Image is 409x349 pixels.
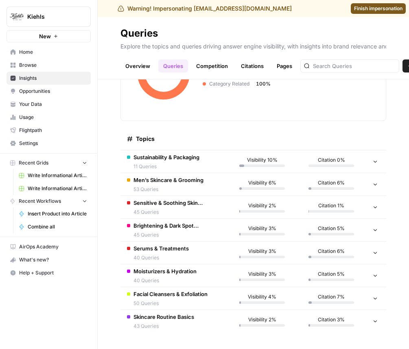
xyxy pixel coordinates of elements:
a: Overview [120,59,155,72]
span: Flightpath [19,127,87,134]
span: Finish impersonation [354,5,402,12]
div: Queries [120,27,158,40]
span: 45 Queries [133,209,221,216]
a: Settings [7,137,91,150]
button: What's new? [7,253,91,266]
span: Brightening & Dark Spot Correction [133,222,221,230]
span: 53 Queries [133,186,203,193]
span: Write Informational Article [28,172,87,179]
span: Facial Cleansers & Exfoliation [133,290,208,298]
span: Visibility 3% [248,270,276,278]
button: New [7,30,91,42]
span: Recent Workflows [19,198,61,205]
span: Combine all [28,223,87,230]
span: Insights [19,75,87,82]
span: Visibility 10% [247,156,278,164]
span: Kiehls [27,13,77,21]
span: 43 Queries [133,323,194,330]
span: Browse [19,61,87,69]
span: Visibility 4% [248,293,276,301]
div: Warning! Impersonating [EMAIL_ADDRESS][DOMAIN_NAME] [118,4,292,13]
a: Your Data [7,98,91,111]
span: Visibility 2% [248,202,276,209]
span: 40 Queries [133,277,197,284]
span: Citation 1% [318,202,344,209]
span: Usage [19,114,87,121]
p: Explore the topics and queries driving answer engine visibility, with insights into brand relevan... [120,40,386,50]
a: Home [7,46,91,59]
button: Help + Support [7,266,91,279]
span: Citation 5% [318,270,345,278]
a: Insights [7,72,91,85]
a: Write Informational Article [15,182,91,195]
span: Visibility 3% [248,225,276,232]
input: Search Queries [313,62,396,70]
a: Insert Product into Article [15,207,91,220]
a: Opportunities [7,85,91,98]
span: Visibility 2% [248,316,276,323]
button: Workspace: Kiehls [7,7,91,27]
span: 45 Queries [133,231,221,239]
span: Recent Grids [19,159,48,167]
span: Help + Support [19,269,87,277]
button: Recent Workflows [7,195,91,207]
a: Usage [7,111,91,124]
span: Visibility 3% [248,248,276,255]
a: Combine all [15,220,91,233]
span: Home [19,48,87,56]
span: Citation 7% [318,293,345,301]
a: Browse [7,59,91,72]
span: Men’s Skincare & Grooming [133,176,203,184]
a: Flightpath [7,124,91,137]
span: Opportunities [19,88,87,95]
a: Write Informational Article [15,169,91,182]
span: Sustainability & Packaging [133,153,199,161]
a: Competition [191,59,233,72]
span: Your Data [19,101,87,108]
span: Skincare Routine Basics [133,313,194,321]
img: Kiehls Logo [9,9,24,24]
a: Finish impersonation [351,3,406,14]
span: New [39,32,51,40]
a: AirOps Academy [7,240,91,253]
span: Citation 5% [318,225,345,232]
a: Pages [272,59,297,72]
span: Category Related [206,80,256,88]
span: Citation 3% [318,316,345,323]
span: Moisturizers & Hydration [133,267,197,275]
span: Topics [136,135,155,143]
span: 50 Queries [133,300,208,307]
span: Write Informational Article [28,185,87,192]
a: Queries [158,59,188,72]
button: Recent Grids [7,157,91,169]
span: 11 Queries [133,163,199,170]
span: AirOps Academy [19,243,87,250]
span: Settings [19,140,87,147]
span: Citation 6% [318,248,345,255]
span: Insert Product into Article [28,210,87,217]
div: What's new? [7,254,90,266]
a: Citations [236,59,269,72]
span: Serums & Treatments [133,244,189,252]
span: Visibility 6% [248,179,276,187]
span: 100% [256,80,271,88]
span: Sensitive & Soothing Skin Solutions [133,199,221,207]
span: Citation 6% [318,179,345,187]
span: Citation 0% [318,156,345,164]
span: 40 Queries [133,254,189,261]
